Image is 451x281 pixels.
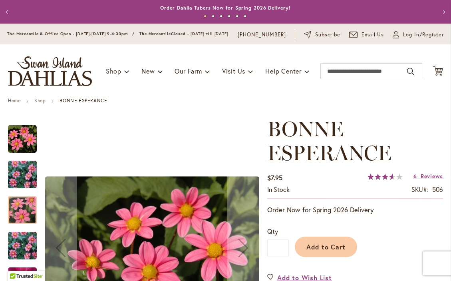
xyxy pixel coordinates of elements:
span: Log In/Register [403,31,444,39]
a: Log In/Register [393,31,444,39]
a: Shop [34,98,46,104]
iframe: Launch Accessibility Center [6,253,28,275]
img: BONNE ESPERANCE [8,125,37,153]
div: Availability [267,185,290,194]
span: Qty [267,227,278,235]
button: Add to Cart [295,237,357,257]
span: Reviews [421,172,443,180]
button: 4 of 6 [228,15,230,18]
div: BONNE ESPERANCE [8,117,45,153]
span: Visit Us [222,67,245,75]
button: 1 of 6 [204,15,207,18]
span: BONNE ESPERANCE [267,116,391,165]
span: Shop [106,67,121,75]
div: BONNE ESPERANCE [8,188,45,224]
span: Add to Cart [306,243,346,251]
strong: SKU [411,185,429,193]
a: [PHONE_NUMBER] [238,31,286,39]
div: 73% [368,173,403,180]
span: Subscribe [315,31,340,39]
a: store logo [8,56,92,86]
a: Order Dahlia Tubers Now for Spring 2026 Delivery! [160,5,290,11]
span: New [141,67,155,75]
button: 3 of 6 [220,15,223,18]
a: 6 Reviews [413,172,443,180]
span: 6 [413,172,417,180]
strong: BONNE ESPERANCE [60,98,107,104]
button: Next [435,4,451,20]
span: Help Center [265,67,302,75]
span: Email Us [362,31,384,39]
span: $7.95 [267,173,282,182]
button: 2 of 6 [212,15,215,18]
button: 6 of 6 [244,15,246,18]
a: Subscribe [304,31,340,39]
button: 5 of 6 [236,15,238,18]
a: Email Us [349,31,384,39]
span: Our Farm [175,67,202,75]
div: BONNE ESPERANCE [8,224,45,259]
a: Home [8,98,20,104]
div: BONNE ESPERANCE [8,153,45,188]
span: Closed - [DATE] till [DATE] [171,31,228,36]
p: Order Now for Spring 2026 Delivery [267,205,443,215]
div: 506 [432,185,443,194]
span: In stock [267,185,290,193]
span: The Mercantile & Office Open - [DATE]-[DATE] 9-4:30pm / The Mercantile [7,31,171,36]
